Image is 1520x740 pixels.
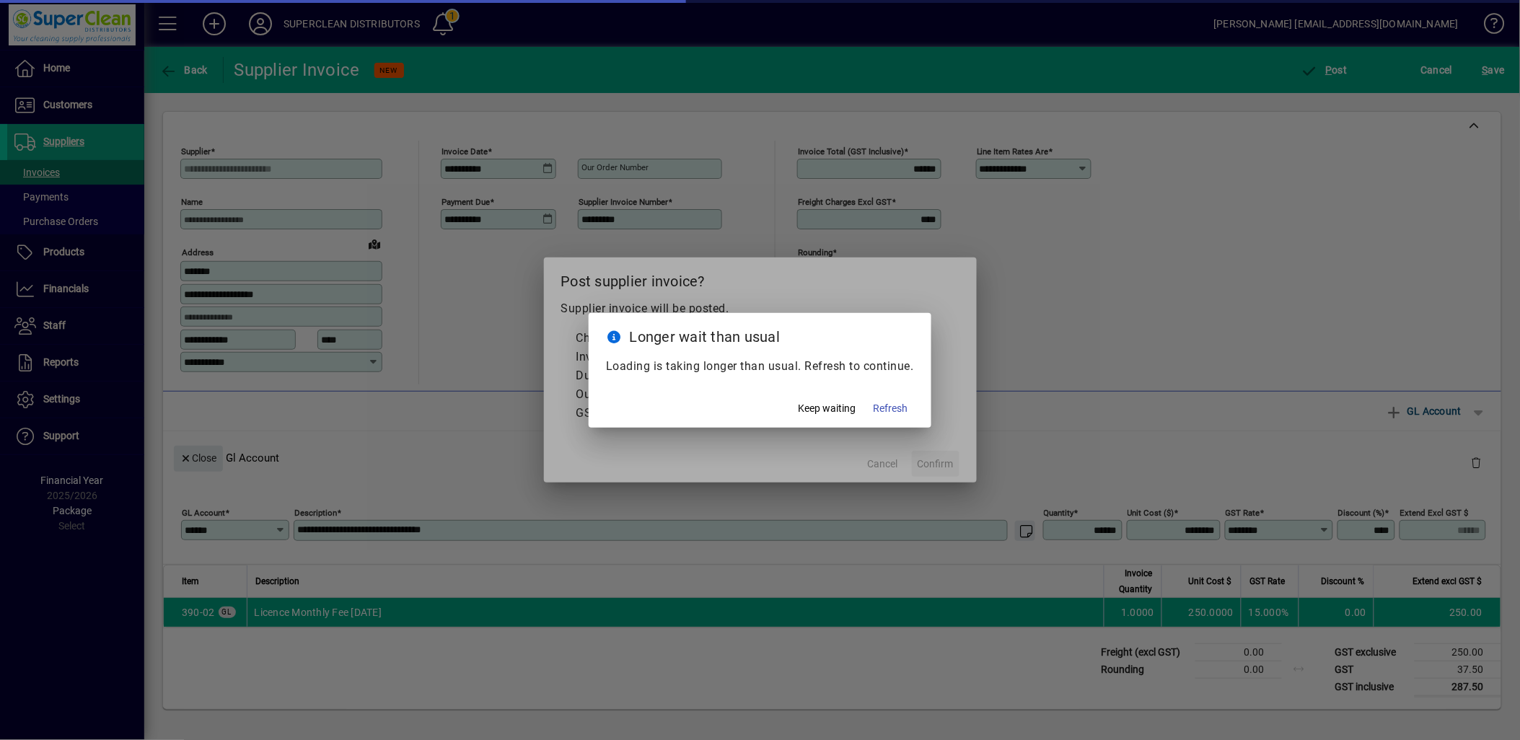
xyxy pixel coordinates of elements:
[799,401,856,416] span: Keep waiting
[868,396,914,422] button: Refresh
[874,401,908,416] span: Refresh
[606,358,914,375] p: Loading is taking longer than usual. Refresh to continue.
[793,396,862,422] button: Keep waiting
[630,328,781,345] span: Longer wait than usual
